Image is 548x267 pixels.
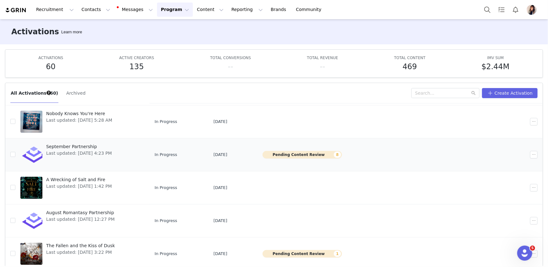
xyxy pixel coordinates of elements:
span: ACTIVATIONS [38,56,63,60]
button: Create Activation [482,88,538,98]
span: TOTAL REVENUE [307,56,338,60]
span: IMV SUM [487,56,504,60]
span: Last updated: [DATE] 1:42 PM [46,183,112,190]
button: Messages [114,3,157,17]
h5: 469 [403,61,417,72]
h5: 60 [46,61,56,72]
h3: Activations [11,26,59,37]
button: Search [480,3,494,17]
a: Nobody Knows You're HereLast updated: [DATE] 5:28 AM [20,109,144,134]
div: Tooltip anchor [46,90,52,96]
input: Search... [411,88,480,98]
i: icon: search [471,91,476,95]
button: All Activations (60) [10,88,58,98]
a: August Romantasy PartnershipLast updated: [DATE] 12:27 PM [20,208,144,233]
span: TOTAL CONTENT [394,56,426,60]
span: [DATE] [214,251,227,257]
span: ACTIVE CREATORS [119,56,154,60]
span: In Progress [155,251,177,257]
span: The Fallen and the Kiss of Dusk [46,242,115,249]
span: In Progress [155,218,177,224]
span: Nobody Knows You're Here [46,110,112,117]
button: Pending Content Review1 [263,250,342,258]
span: August Romantasy Partnership [46,209,115,216]
span: [DATE] [214,185,227,191]
span: A Wrecking of Salt and Fire [46,176,112,183]
h5: 135 [129,61,144,72]
a: The Fallen and the Kiss of DuskLast updated: [DATE] 3:22 PM [20,241,144,266]
span: [DATE] [214,152,227,158]
a: A Wrecking of Salt and FireLast updated: [DATE] 1:42 PM [20,175,144,200]
a: Community [292,3,328,17]
h5: -- [228,61,233,72]
a: Tasks [495,3,508,17]
span: Last updated: [DATE] 4:23 PM [46,150,112,157]
img: a40b30ec-dd5e-4961-a149-9dd4d3e6eb97.jpg [527,5,537,15]
div: Tooltip anchor [60,29,83,35]
img: grin logo [5,7,27,13]
span: September Partnership [46,143,112,150]
button: Contacts [78,3,114,17]
iframe: Intercom live chat [517,246,532,261]
span: TOTAL CONVERSIONS [210,56,251,60]
button: Content [193,3,227,17]
a: Brands [267,3,292,17]
button: Notifications [509,3,523,17]
a: September PartnershipLast updated: [DATE] 4:23 PM [20,142,144,167]
button: Recruitment [32,3,78,17]
span: Last updated: [DATE] 12:27 PM [46,216,115,223]
button: Profile [523,5,543,15]
button: Program [157,3,193,17]
span: Last updated: [DATE] 5:28 AM [46,117,112,124]
span: In Progress [155,185,177,191]
button: Pending Content Review8 [263,151,342,159]
button: Reporting [228,3,267,17]
span: In Progress [155,119,177,125]
h5: -- [320,61,325,72]
h5: $2.44M [481,61,509,72]
span: Last updated: [DATE] 3:22 PM [46,249,115,256]
span: 5 [530,246,535,251]
span: In Progress [155,152,177,158]
button: Archived [66,88,86,98]
span: [DATE] [214,119,227,125]
span: [DATE] [214,218,227,224]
